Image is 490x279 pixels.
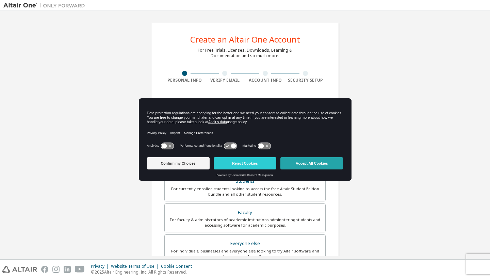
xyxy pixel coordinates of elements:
[91,269,196,275] p: © 2025 Altair Engineering, Inc. All Rights Reserved.
[52,266,60,273] img: instagram.svg
[245,78,285,83] div: Account Info
[169,239,321,248] div: Everyone else
[75,266,85,273] img: youtube.svg
[169,208,321,217] div: Faculty
[190,35,300,44] div: Create an Altair One Account
[169,217,321,228] div: For faculty & administrators of academic institutions administering students and accessing softwa...
[198,48,292,59] div: For Free Trials, Licenses, Downloads, Learning & Documentation and so much more.
[169,248,321,259] div: For individuals, businesses and everyone else looking to try Altair software and explore our prod...
[41,266,48,273] img: facebook.svg
[205,78,245,83] div: Verify Email
[3,2,88,9] img: Altair One
[169,186,321,197] div: For currently enrolled students looking to access the free Altair Student Edition bundle and all ...
[161,264,196,269] div: Cookie Consent
[111,264,161,269] div: Website Terms of Use
[64,266,71,273] img: linkedin.svg
[285,78,326,83] div: Security Setup
[2,266,37,273] img: altair_logo.svg
[164,78,205,83] div: Personal Info
[169,177,321,186] div: Students
[91,264,111,269] div: Privacy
